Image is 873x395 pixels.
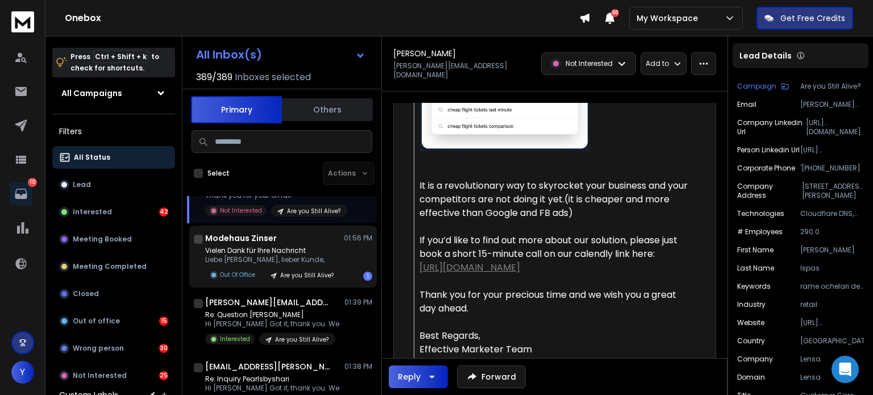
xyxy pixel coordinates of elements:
[73,289,99,298] p: Closed
[800,318,864,327] p: [URL][DOMAIN_NAME]
[159,207,168,217] div: 42
[52,364,175,387] button: Not Interested25
[737,300,766,309] p: Industry
[419,261,520,274] a: [URL][DOMAIN_NAME]
[393,61,534,80] p: [PERSON_NAME][EMAIL_ADDRESS][DOMAIN_NAME]
[389,365,448,388] button: Reply
[159,371,168,380] div: 25
[737,282,771,291] p: Keywords
[52,201,175,223] button: Interested42
[800,300,864,309] p: retail
[800,282,864,291] p: rame ochelari de vedere, lentile de contact colorate, lentile de contact cu dioptrii, determinari...
[802,182,864,200] p: [STREET_ADDRESS][PERSON_NAME]
[205,319,339,329] p: Hi [PERSON_NAME] Got it, thank you. We
[737,118,806,136] p: Company Linkedin Url
[737,355,773,364] p: Company
[275,335,329,344] p: Are you Still Alive?
[159,317,168,326] div: 15
[800,336,864,346] p: [GEOGRAPHIC_DATA]
[737,373,765,382] p: Domain
[737,164,795,173] p: Corporate Phone
[220,271,255,279] p: Out Of Office
[220,206,262,215] p: Not Interested
[566,59,613,68] p: Not Interested
[737,145,800,155] p: Person Linkedin Url
[52,228,175,251] button: Meeting Booked
[737,246,774,255] p: First Name
[800,100,864,109] p: [PERSON_NAME][EMAIL_ADDRESS][DOMAIN_NAME]
[737,336,765,346] p: Country
[65,11,579,25] h1: Onebox
[10,182,32,205] a: 112
[205,255,340,264] p: Liebe [PERSON_NAME], lieber Kunde,
[52,337,175,360] button: Wrong person30
[737,182,802,200] p: Company Address
[73,344,124,353] p: Wrong person
[646,59,669,68] p: Add to
[739,50,792,61] p: Lead Details
[28,178,37,187] p: 112
[187,43,375,66] button: All Inbox(s)
[344,298,372,307] p: 01:39 PM
[73,262,147,271] p: Meeting Completed
[344,362,372,371] p: 01:38 PM
[344,234,372,243] p: 01:56 PM
[205,361,330,372] h1: [EMAIL_ADDRESS][PERSON_NAME][DOMAIN_NAME]
[282,97,373,122] button: Others
[737,209,784,218] p: Technologies
[611,9,619,17] span: 50
[832,356,859,383] div: Open Intercom Messenger
[235,70,311,84] h3: Inboxes selected
[11,11,34,32] img: logo
[800,246,864,255] p: [PERSON_NAME]
[806,118,864,136] p: [URL][DOMAIN_NAME]
[73,235,132,244] p: Meeting Booked
[73,180,91,189] p: Lead
[207,169,230,178] label: Select
[737,82,789,91] button: Campaign
[800,164,864,173] p: '[PHONE_NUMBER]
[196,49,262,60] h1: All Inbox(s)
[800,82,864,91] p: Are you Still Alive?
[52,146,175,169] button: All Status
[205,297,330,308] h1: [PERSON_NAME][EMAIL_ADDRESS][DOMAIN_NAME]
[800,209,864,218] p: Cloudflare DNS, Amazon SES, Gmail, Google Apps, MailChimp SPF, CloudFlare Hosting, React, Active ...
[280,271,334,280] p: Are you Still Alive?
[205,246,340,255] p: Vielen Dank für Ihre Nachricht
[52,123,175,139] h3: Filters
[52,255,175,278] button: Meeting Completed
[52,282,175,305] button: Closed
[61,88,122,99] h1: All Campaigns
[220,335,250,343] p: Interested
[11,361,34,384] button: Y
[800,373,864,382] p: Lensa
[73,207,112,217] p: Interested
[191,96,282,123] button: Primary
[52,82,175,105] button: All Campaigns
[205,310,339,319] p: Re: Question [PERSON_NAME]
[205,384,342,393] p: Hi [PERSON_NAME] Got it, thank you. We
[800,227,864,236] p: 290.0
[74,153,110,162] p: All Status
[737,227,783,236] p: # Employees
[363,272,372,281] div: 1
[205,375,342,384] p: Re: Inquiry Pearlsbyshari
[780,13,845,24] p: Get Free Credits
[457,365,526,388] button: Forward
[93,50,148,63] span: Ctrl + Shift + k
[52,310,175,332] button: Out of office15
[205,232,277,244] h1: Modehaus Zinser
[737,82,776,91] p: Campaign
[196,70,232,84] span: 389 / 389
[393,48,456,59] h1: [PERSON_NAME]
[70,51,159,74] p: Press to check for shortcuts.
[737,100,756,109] p: Email
[398,371,421,382] div: Reply
[637,13,702,24] p: My Workspace
[73,317,120,326] p: Out of office
[800,264,864,273] p: Ispas
[52,173,175,196] button: Lead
